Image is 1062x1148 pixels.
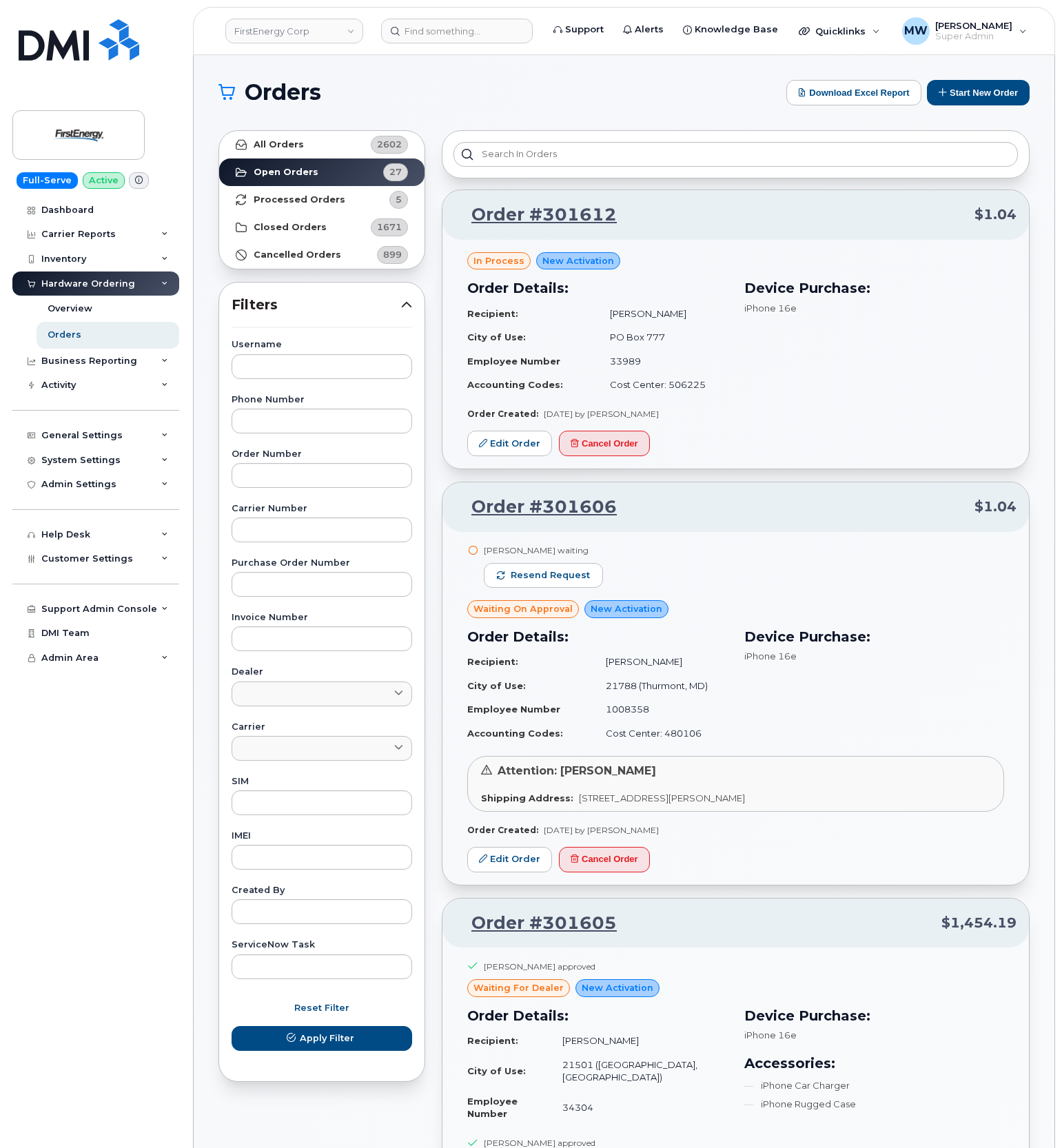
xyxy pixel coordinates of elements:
[598,373,728,397] td: Cost Center: 506225
[559,431,650,456] button: Cancel Order
[232,1026,412,1051] button: Apply Filter
[744,1005,1005,1026] h3: Device Purchase:
[467,1035,518,1046] strong: Recipient:
[974,205,1017,225] span: $1.04
[467,356,560,367] strong: Employee Number
[744,1053,1005,1074] h3: Accessories:
[473,254,524,267] span: in process
[484,563,603,588] button: Resend request
[598,302,728,326] td: [PERSON_NAME]
[467,379,563,390] strong: Accounting Codes:
[219,131,425,158] a: All Orders2602
[467,308,518,319] strong: Recipient:
[593,650,727,674] td: [PERSON_NAME]
[786,80,921,105] button: Download Excel Report
[467,331,526,342] strong: City of Use:
[232,504,412,513] label: Carrier Number
[744,626,1005,647] h3: Device Purchase:
[219,214,425,241] a: Closed Orders1671
[467,431,552,456] a: Edit Order
[377,138,402,151] span: 2602
[254,222,327,233] strong: Closed Orders
[744,303,797,314] span: iPhone 16e
[232,450,412,459] label: Order Number
[232,941,412,950] label: ServiceNow Task
[542,254,614,267] span: New Activation
[254,167,318,178] strong: Open Orders
[232,777,412,786] label: SIM
[941,913,1017,933] span: $1,454.19
[232,723,412,732] label: Carrier
[300,1032,354,1045] span: Apply Filter
[467,1005,728,1026] h3: Order Details:
[232,559,412,568] label: Purchase Order Number
[484,544,603,556] div: [PERSON_NAME] waiting
[544,825,659,835] span: [DATE] by [PERSON_NAME]
[467,1065,526,1076] strong: City of Use:
[232,886,412,895] label: Created By
[473,602,573,615] span: Waiting On Approval
[389,165,402,178] span: 27
[232,832,412,841] label: IMEI
[927,80,1030,105] button: Start New Order
[219,241,425,269] a: Cancelled Orders899
[593,721,727,746] td: Cost Center: 480106
[744,650,797,662] span: iPhone 16e
[219,186,425,214] a: Processed Orders5
[232,996,412,1021] button: Reset Filter
[383,248,402,261] span: 899
[481,792,573,803] strong: Shipping Address:
[467,278,728,298] h3: Order Details:
[467,680,526,691] strong: City of Use:
[579,792,745,803] span: [STREET_ADDRESS][PERSON_NAME]
[744,1079,1005,1092] li: iPhone Car Charger
[498,764,656,777] span: Attention: [PERSON_NAME]
[245,82,321,103] span: Orders
[455,203,617,227] a: Order #301612
[455,911,617,936] a: Order #301605
[598,349,728,373] td: 33989
[550,1029,727,1053] td: [PERSON_NAME]
[232,295,401,315] span: Filters
[219,158,425,186] a: Open Orders27
[467,409,538,419] strong: Order Created:
[591,602,662,615] span: New Activation
[254,249,341,260] strong: Cancelled Orders
[744,1029,797,1041] span: iPhone 16e
[467,704,560,715] strong: Employee Number
[598,325,728,349] td: PO Box 777
[396,193,402,206] span: 5
[467,728,563,739] strong: Accounting Codes:
[511,569,590,582] span: Resend request
[467,847,552,872] a: Edit Order
[294,1001,349,1014] span: Reset Filter
[559,847,650,872] button: Cancel Order
[254,139,304,150] strong: All Orders
[544,409,659,419] span: [DATE] by [PERSON_NAME]
[593,674,727,698] td: 21788 (Thurmont, MD)
[232,668,412,677] label: Dealer
[232,396,412,404] label: Phone Number
[453,142,1018,167] input: Search in orders
[455,495,617,520] a: Order #301606
[232,613,412,622] label: Invoice Number
[467,626,728,647] h3: Order Details:
[377,221,402,234] span: 1671
[593,697,727,721] td: 1008358
[744,1098,1005,1111] li: iPhone Rugged Case
[484,961,595,972] div: [PERSON_NAME] approved
[473,981,564,994] span: waiting for dealer
[232,340,412,349] label: Username
[467,1096,518,1120] strong: Employee Number
[254,194,345,205] strong: Processed Orders
[467,656,518,667] strong: Recipient:
[467,825,538,835] strong: Order Created:
[1002,1088,1052,1138] iframe: Messenger Launcher
[582,981,653,994] span: New Activation
[744,278,1005,298] h3: Device Purchase:
[550,1089,727,1126] td: 34304
[550,1053,727,1089] td: 21501 ([GEOGRAPHIC_DATA], [GEOGRAPHIC_DATA])
[974,497,1017,517] span: $1.04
